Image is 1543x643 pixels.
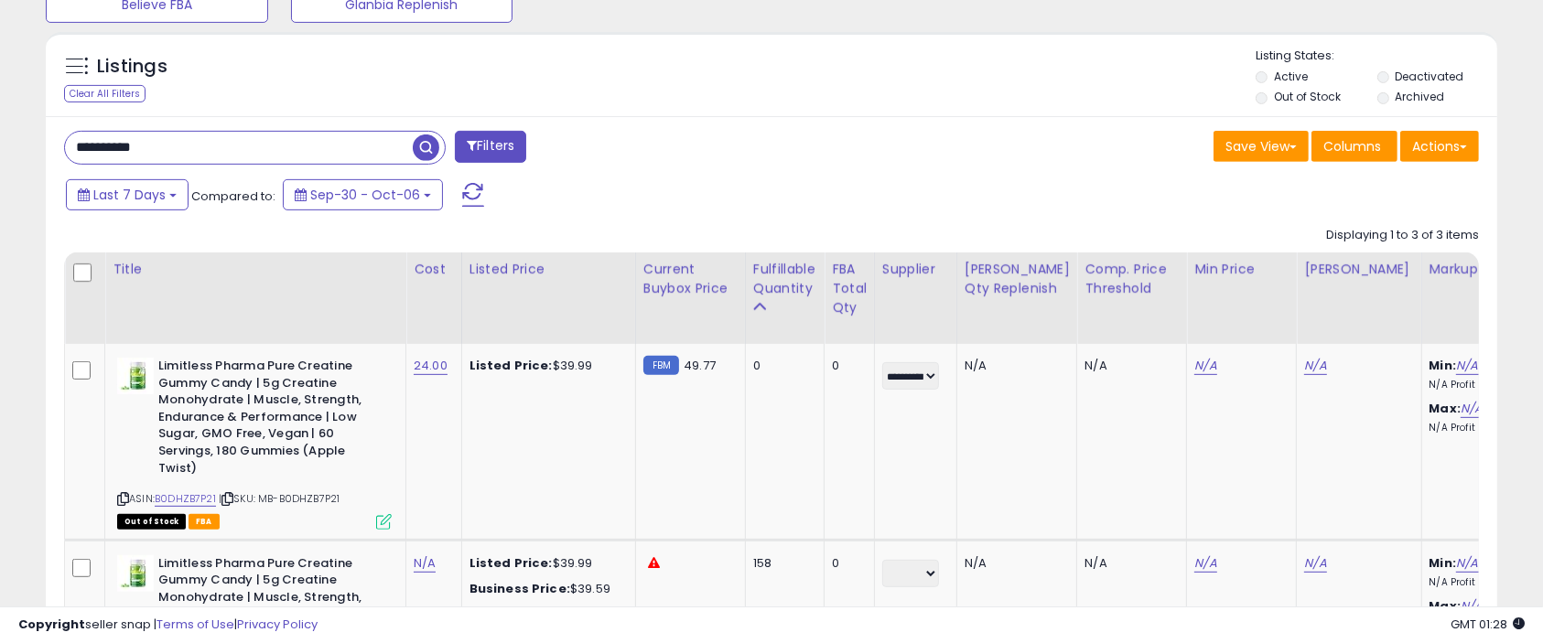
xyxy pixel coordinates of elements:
b: Business Price: [469,580,570,597]
label: Out of Stock [1274,89,1341,104]
div: Supplier [882,260,949,279]
img: 31jP7mJXNrL._SL40_.jpg [117,358,154,394]
a: N/A [1304,357,1326,375]
span: Columns [1323,137,1381,155]
strong: Copyright [18,616,85,633]
div: $39.59 [469,581,621,597]
b: Listed Price: [469,554,553,572]
b: Max: [1430,400,1462,417]
h5: Listings [97,54,167,80]
button: Columns [1311,131,1397,162]
a: Terms of Use [156,616,234,633]
div: 0 [753,358,810,374]
span: Sep-30 - Oct-06 [310,186,420,204]
th: CSV column name: cust_attr_1_Supplier [874,252,956,344]
a: N/A [1194,357,1216,375]
button: Filters [455,131,526,163]
div: [PERSON_NAME] Qty Replenish [965,260,1070,298]
a: N/A [1194,554,1216,573]
div: $39.99 [469,358,621,374]
b: Min: [1430,357,1457,374]
a: B0DHZB7P21 [155,491,216,507]
span: Last 7 Days [93,186,166,204]
div: Min Price [1194,260,1289,279]
div: Listed Price [469,260,628,279]
div: $39.99 [469,555,621,572]
a: N/A [1304,554,1326,573]
div: Clear All Filters [64,85,146,102]
div: seller snap | | [18,616,318,634]
div: 158 [753,555,810,572]
button: Last 7 Days [66,179,189,210]
label: Archived [1395,89,1444,104]
div: Current Buybox Price [643,260,738,298]
span: FBA [189,514,220,530]
th: Please note that this number is a calculation based on your required days of coverage and your ve... [956,252,1077,344]
a: N/A [414,554,436,573]
a: N/A [1456,357,1478,375]
label: Active [1274,69,1308,84]
div: N/A [965,555,1063,572]
a: N/A [1461,400,1483,418]
div: Displaying 1 to 3 of 3 items [1326,227,1479,244]
b: Listed Price: [469,357,553,374]
button: Actions [1400,131,1479,162]
a: N/A [1456,554,1478,573]
span: All listings that are currently out of stock and unavailable for purchase on Amazon [117,514,186,530]
div: [PERSON_NAME] [1304,260,1413,279]
div: N/A [1084,358,1172,374]
div: ASIN: [117,358,392,528]
div: FBA Total Qty [832,260,867,317]
div: Comp. Price Threshold [1084,260,1179,298]
p: Listing States: [1256,48,1496,65]
label: Deactivated [1395,69,1463,84]
div: N/A [1084,555,1172,572]
span: 2025-10-15 01:28 GMT [1451,616,1525,633]
span: 49.77 [684,357,716,374]
span: Compared to: [191,188,275,205]
small: FBM [643,356,679,375]
img: 31jP7mJXNrL._SL40_.jpg [117,555,154,592]
button: Sep-30 - Oct-06 [283,179,443,210]
div: Fulfillable Quantity [753,260,816,298]
b: Limitless Pharma Pure Creatine Gummy Candy | 5g Creatine Monohydrate | Muscle, Strength, Enduranc... [158,358,381,481]
div: Title [113,260,398,279]
a: 24.00 [414,357,448,375]
div: N/A [965,358,1063,374]
span: | SKU: MB-B0DHZB7P21 [219,491,340,506]
b: Min: [1430,554,1457,572]
div: 0 [832,555,860,572]
div: 0 [832,358,860,374]
div: Cost [414,260,454,279]
a: Privacy Policy [237,616,318,633]
button: Save View [1214,131,1309,162]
